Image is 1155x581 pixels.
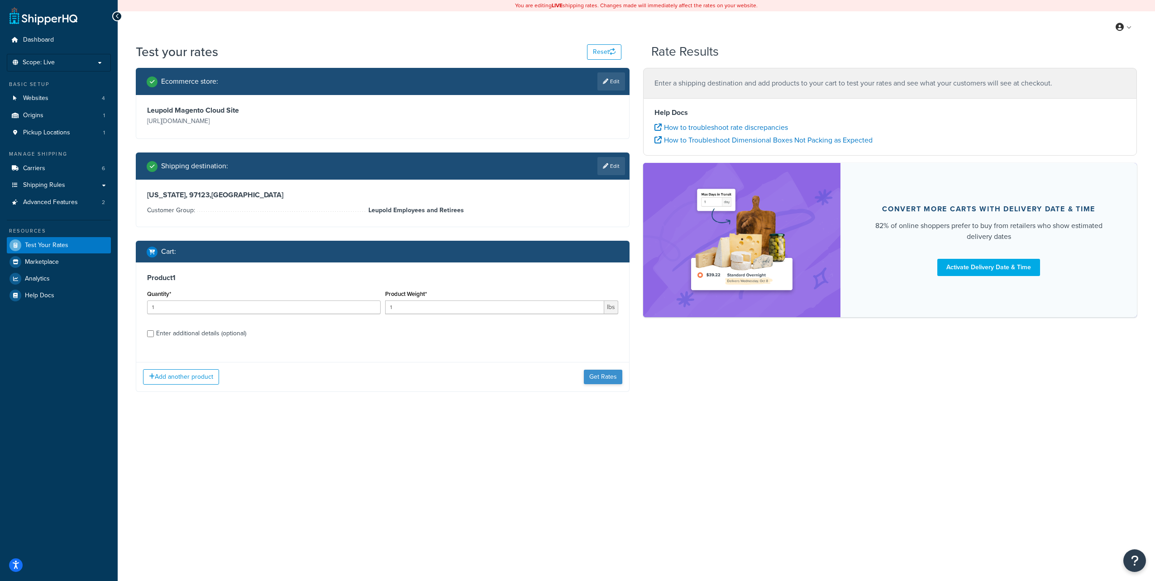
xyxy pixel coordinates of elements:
[161,77,218,86] h2: Ecommerce store :
[103,112,105,119] span: 1
[597,157,625,175] a: Edit
[7,287,111,304] a: Help Docs
[147,290,171,297] label: Quantity*
[604,300,618,314] span: lbs
[23,59,55,67] span: Scope: Live
[25,292,54,300] span: Help Docs
[1123,549,1146,572] button: Open Resource Center
[147,115,381,128] p: [URL][DOMAIN_NAME]
[385,290,427,297] label: Product Weight*
[552,1,563,10] b: LIVE
[7,237,111,253] a: Test Your Rates
[102,95,105,102] span: 4
[156,327,246,340] div: Enter additional details (optional)
[587,44,621,60] button: Reset
[597,72,625,90] a: Edit
[7,194,111,211] li: Advanced Features
[882,205,1095,214] div: Convert more carts with delivery date & time
[161,162,228,170] h2: Shipping destination :
[654,107,1126,118] h4: Help Docs
[7,32,111,48] a: Dashboard
[7,227,111,235] div: Resources
[23,36,54,44] span: Dashboard
[937,259,1040,276] a: Activate Delivery Date & Time
[654,77,1126,90] p: Enter a shipping destination and add products to your cart to test your rates and see what your c...
[147,205,197,215] span: Customer Group:
[366,205,464,216] span: Leupold Employees and Retirees
[7,81,111,88] div: Basic Setup
[651,45,719,59] h2: Rate Results
[654,122,788,133] a: How to troubleshoot rate discrepancies
[685,176,798,304] img: feature-image-ddt-36eae7f7280da8017bfb280eaccd9c446f90b1fe08728e4019434db127062ab4.png
[23,112,43,119] span: Origins
[161,248,176,256] h2: Cart :
[385,300,605,314] input: 0.00
[7,124,111,141] li: Pickup Locations
[25,242,68,249] span: Test Your Rates
[7,177,111,194] a: Shipping Rules
[143,369,219,385] button: Add another product
[147,190,618,200] h3: [US_STATE], 97123 , [GEOGRAPHIC_DATA]
[25,258,59,266] span: Marketplace
[147,106,381,115] h3: Leupold Magento Cloud Site
[7,254,111,270] a: Marketplace
[147,273,618,282] h3: Product 1
[23,129,70,137] span: Pickup Locations
[147,330,154,337] input: Enter additional details (optional)
[7,107,111,124] a: Origins1
[23,199,78,206] span: Advanced Features
[103,129,105,137] span: 1
[7,194,111,211] a: Advanced Features2
[147,300,381,314] input: 0
[654,135,873,145] a: How to Troubleshoot Dimensional Boxes Not Packing as Expected
[7,160,111,177] a: Carriers6
[25,275,50,283] span: Analytics
[862,220,1115,242] div: 82% of online shoppers prefer to buy from retailers who show estimated delivery dates
[23,95,48,102] span: Websites
[102,199,105,206] span: 2
[7,271,111,287] a: Analytics
[136,43,218,61] h1: Test your rates
[23,181,65,189] span: Shipping Rules
[102,165,105,172] span: 6
[7,124,111,141] a: Pickup Locations1
[584,370,622,384] button: Get Rates
[7,107,111,124] li: Origins
[7,160,111,177] li: Carriers
[7,90,111,107] li: Websites
[7,90,111,107] a: Websites4
[7,150,111,158] div: Manage Shipping
[23,165,45,172] span: Carriers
